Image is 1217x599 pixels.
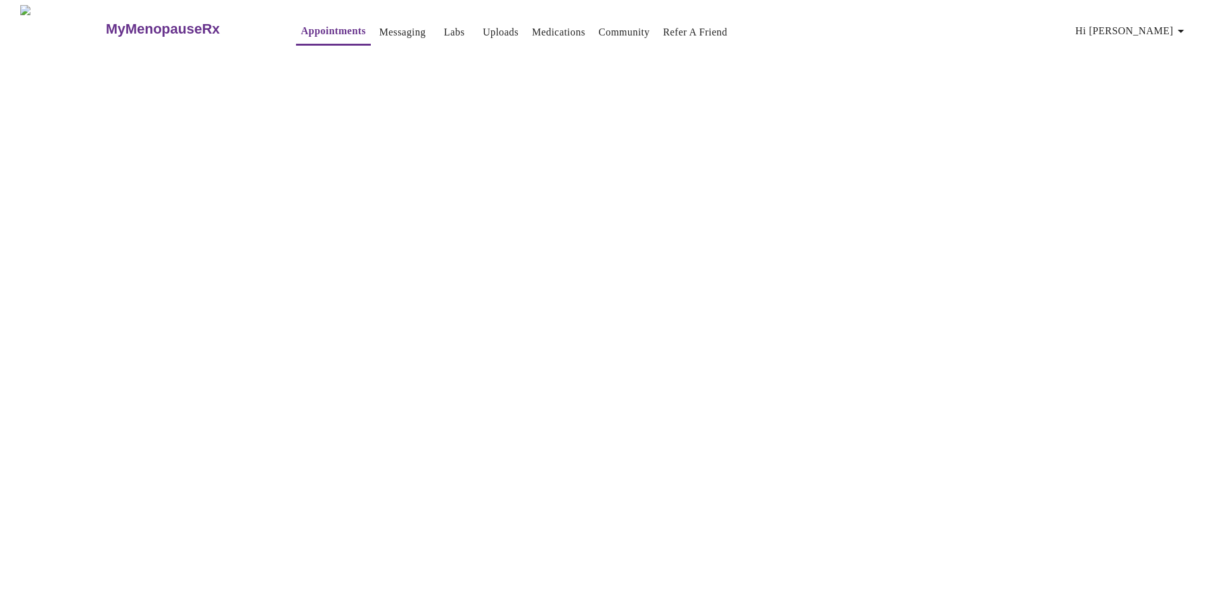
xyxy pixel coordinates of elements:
h3: MyMenopauseRx [106,21,220,37]
a: Refer a Friend [663,23,728,41]
button: Uploads [478,20,524,45]
a: Appointments [301,22,366,40]
a: Community [598,23,650,41]
a: Labs [444,23,465,41]
a: Uploads [483,23,519,41]
a: Medications [532,23,585,41]
img: MyMenopauseRx Logo [20,5,105,53]
button: Community [593,20,655,45]
button: Hi [PERSON_NAME] [1071,18,1194,44]
span: Hi [PERSON_NAME] [1076,22,1188,40]
button: Labs [434,20,475,45]
button: Appointments [296,18,371,46]
button: Messaging [374,20,430,45]
button: Refer a Friend [658,20,733,45]
a: MyMenopauseRx [105,7,271,51]
a: Messaging [379,23,425,41]
button: Medications [527,20,590,45]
